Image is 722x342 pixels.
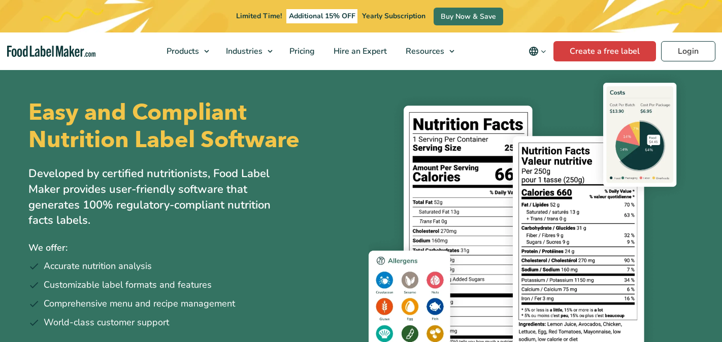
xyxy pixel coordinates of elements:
span: Hire an Expert [331,46,388,57]
span: Yearly Subscription [362,11,425,21]
p: We offer: [28,241,353,255]
a: Pricing [280,32,322,70]
span: Customizable label formats and features [44,278,212,292]
a: Food Label Maker homepage [7,46,95,57]
span: Comprehensive menu and recipe management [44,297,235,311]
a: Hire an Expert [324,32,394,70]
span: Accurate nutrition analysis [44,259,152,273]
span: Limited Time! [236,11,282,21]
span: Pricing [286,46,316,57]
a: Buy Now & Save [434,8,503,25]
h1: Easy and Compliant Nutrition Label Software [28,99,352,154]
a: Create a free label [553,41,656,61]
a: Resources [397,32,460,70]
a: Login [661,41,715,61]
span: Products [163,46,200,57]
button: Change language [521,41,553,61]
span: World-class customer support [44,316,169,329]
a: Industries [217,32,278,70]
a: Products [157,32,214,70]
span: Additional 15% OFF [286,9,358,23]
p: Developed by certified nutritionists, Food Label Maker provides user-friendly software that gener... [28,166,292,228]
span: Resources [403,46,445,57]
span: Industries [223,46,264,57]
